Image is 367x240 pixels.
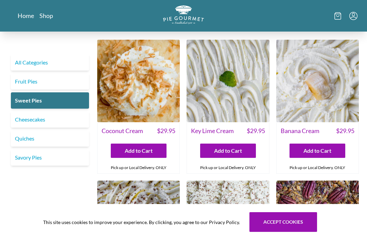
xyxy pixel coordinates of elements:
[187,162,269,173] div: Pick up or Local Delivery. ONLY
[163,5,204,26] a: Logo
[102,126,143,135] span: Coconut Cream
[214,147,242,155] span: Add to Cart
[11,149,89,166] a: Savory Pies
[191,126,234,135] span: Key Lime Cream
[303,147,331,155] span: Add to Cart
[157,126,175,135] span: $ 29.95
[200,144,256,158] button: Add to Cart
[11,92,89,109] a: Sweet Pies
[336,126,354,135] span: $ 29.95
[277,162,359,173] div: Pick up or Local Delivery. ONLY
[276,40,359,122] img: Banana Cream
[11,130,89,147] a: Quiches
[11,111,89,128] a: Cheesecakes
[43,219,240,226] span: This site uses cookies to improve your experience. By clicking, you agree to our Privacy Policy.
[281,126,319,135] span: Banana Cream
[11,54,89,71] a: All Categories
[349,12,357,20] button: Menu
[125,147,153,155] span: Add to Cart
[111,144,167,158] button: Add to Cart
[187,40,269,122] img: Key Lime Cream
[97,40,180,122] img: Coconut Cream
[11,73,89,90] a: Fruit Pies
[249,212,317,232] button: Accept cookies
[247,126,265,135] span: $ 29.95
[39,12,53,20] a: Shop
[290,144,345,158] button: Add to Cart
[18,12,34,20] a: Home
[98,162,179,173] div: Pick up or Local Delivery. ONLY
[163,5,204,24] img: logo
